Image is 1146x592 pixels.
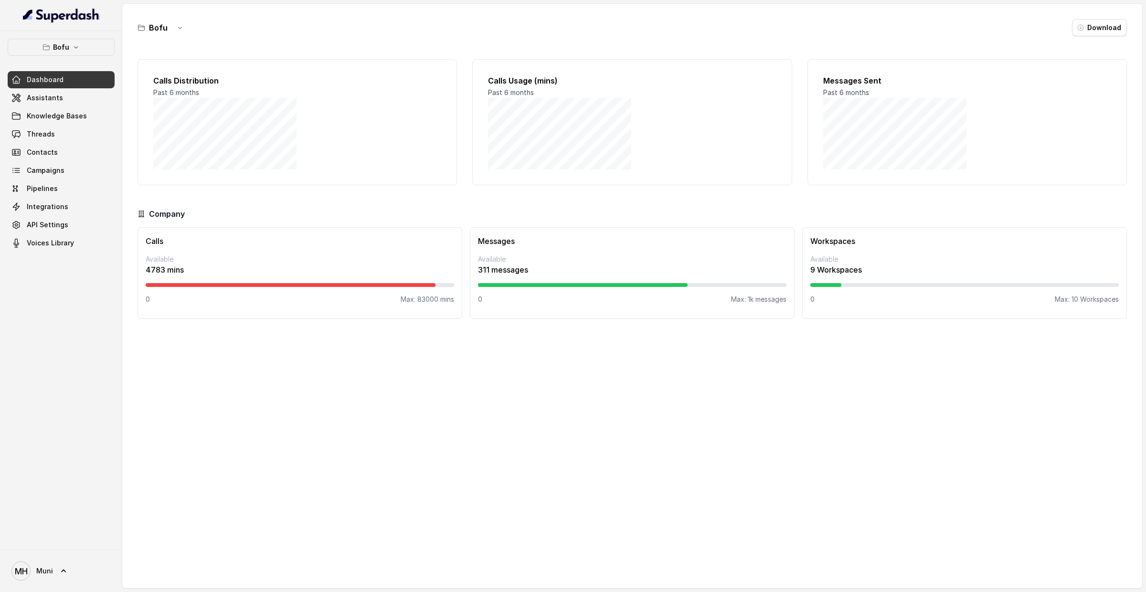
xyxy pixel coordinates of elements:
[146,264,454,275] p: 4783 mins
[810,235,1119,247] h3: Workspaces
[8,198,115,215] a: Integrations
[36,566,53,576] span: Muni
[823,88,869,96] span: Past 6 months
[8,71,115,88] a: Dashboard
[478,254,786,264] p: Available
[27,166,64,175] span: Campaigns
[27,129,55,139] span: Threads
[823,75,1111,86] h2: Messages Sent
[149,208,185,220] h3: Company
[488,75,776,86] h2: Calls Usage (mins)
[810,254,1119,264] p: Available
[478,235,786,247] h3: Messages
[810,264,1119,275] p: 9 Workspaces
[8,39,115,56] button: Bofu
[27,111,87,121] span: Knowledge Bases
[8,216,115,233] a: API Settings
[153,88,199,96] span: Past 6 months
[27,238,74,248] span: Voices Library
[478,295,482,304] p: 0
[810,295,815,304] p: 0
[27,93,63,103] span: Assistants
[8,180,115,197] a: Pipelines
[27,148,58,157] span: Contacts
[146,295,150,304] p: 0
[153,75,441,86] h2: Calls Distribution
[15,566,28,576] text: MH
[8,234,115,252] a: Voices Library
[27,75,64,85] span: Dashboard
[1055,295,1119,304] p: Max: 10 Workspaces
[1072,19,1127,36] button: Download
[8,89,115,106] a: Assistants
[146,254,454,264] p: Available
[149,22,168,33] h3: Bofu
[146,235,454,247] h3: Calls
[8,126,115,143] a: Threads
[8,162,115,179] a: Campaigns
[731,295,786,304] p: Max: 1k messages
[8,107,115,125] a: Knowledge Bases
[8,558,115,584] a: Muni
[27,220,68,230] span: API Settings
[27,202,68,211] span: Integrations
[8,144,115,161] a: Contacts
[488,88,534,96] span: Past 6 months
[401,295,454,304] p: Max: 83000 mins
[23,8,100,23] img: light.svg
[478,264,786,275] p: 311 messages
[53,42,69,53] p: Bofu
[27,184,58,193] span: Pipelines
